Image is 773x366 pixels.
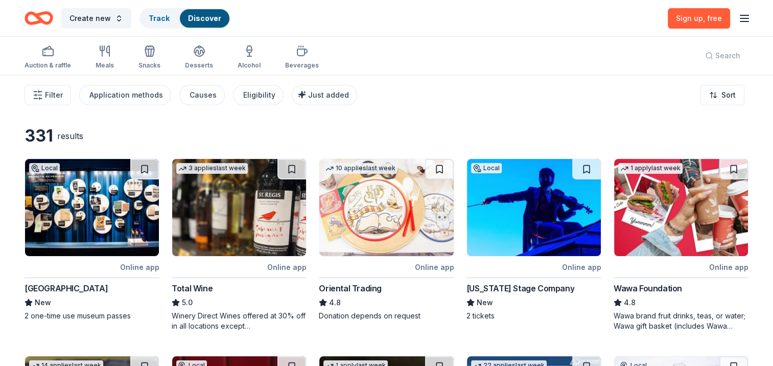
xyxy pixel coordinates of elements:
div: Local [29,163,60,173]
button: Filter [25,85,71,105]
span: Create new [69,12,111,25]
button: Sort [700,85,744,105]
div: Auction & raffle [25,61,71,70]
span: Sort [721,89,736,101]
a: Image for Total Wine3 applieslast weekOnline appTotal Wine5.0Winery Direct Wines offered at 30% o... [172,158,307,331]
div: Winery Direct Wines offered at 30% off in all locations except [GEOGRAPHIC_DATA], [GEOGRAPHIC_DAT... [172,311,307,331]
div: Meals [96,61,114,70]
div: Desserts [185,61,213,70]
button: Just added [292,85,357,105]
span: 4.8 [624,296,636,309]
div: Wawa Foundation [614,282,682,294]
a: Image for International Spy MuseumLocalOnline app[GEOGRAPHIC_DATA]New2 one-time use museum passes [25,158,159,321]
img: Image for Oriental Trading [319,159,453,256]
button: Beverages [285,41,319,75]
span: 4.8 [329,296,341,309]
button: Alcohol [238,41,261,75]
img: Image for Virginia Stage Company [467,159,601,256]
span: Sign up [676,14,722,22]
div: Alcohol [238,61,261,70]
span: Just added [308,90,349,99]
div: Causes [190,89,217,101]
div: Total Wine [172,282,213,294]
span: New [477,296,493,309]
div: Online app [709,261,748,273]
img: Image for Wawa Foundation [614,159,748,256]
a: Image for Oriental Trading10 applieslast weekOnline appOriental Trading4.8Donation depends on req... [319,158,454,321]
div: Wawa brand fruit drinks, teas, or water; Wawa gift basket (includes Wawa products and coupons) [614,311,748,331]
a: Image for Wawa Foundation1 applylast weekOnline appWawa Foundation4.8Wawa brand fruit drinks, tea... [614,158,748,331]
div: Oriental Trading [319,282,382,294]
button: Meals [96,41,114,75]
span: 5.0 [182,296,193,309]
button: Snacks [138,41,160,75]
div: Online app [415,261,454,273]
a: Image for Virginia Stage CompanyLocalOnline app[US_STATE] Stage CompanyNew2 tickets [466,158,601,321]
div: Application methods [89,89,163,101]
div: Donation depends on request [319,311,454,321]
button: Create new [61,8,131,29]
button: Causes [179,85,225,105]
button: TrackDiscover [139,8,230,29]
div: Local [471,163,502,173]
div: 331 [25,126,53,146]
div: [US_STATE] Stage Company [466,282,574,294]
button: Application methods [79,85,171,105]
div: 10 applies last week [323,163,397,174]
span: , free [703,14,722,22]
div: 3 applies last week [176,163,248,174]
a: Discover [188,14,221,22]
img: Image for International Spy Museum [25,159,159,256]
button: Desserts [185,41,213,75]
div: 2 one-time use museum passes [25,311,159,321]
div: Beverages [285,61,319,70]
a: Sign up, free [668,8,730,29]
a: Track [149,14,170,22]
img: Image for Total Wine [172,159,306,256]
button: Eligibility [233,85,284,105]
div: 1 apply last week [618,163,683,174]
span: New [35,296,51,309]
div: results [57,130,83,142]
div: Snacks [138,61,160,70]
div: Online app [267,261,307,273]
div: [GEOGRAPHIC_DATA] [25,282,108,294]
div: 2 tickets [466,311,601,321]
div: Online app [120,261,159,273]
a: Home [25,6,53,30]
div: Online app [562,261,601,273]
button: Auction & raffle [25,41,71,75]
span: Filter [45,89,63,101]
div: Eligibility [243,89,275,101]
